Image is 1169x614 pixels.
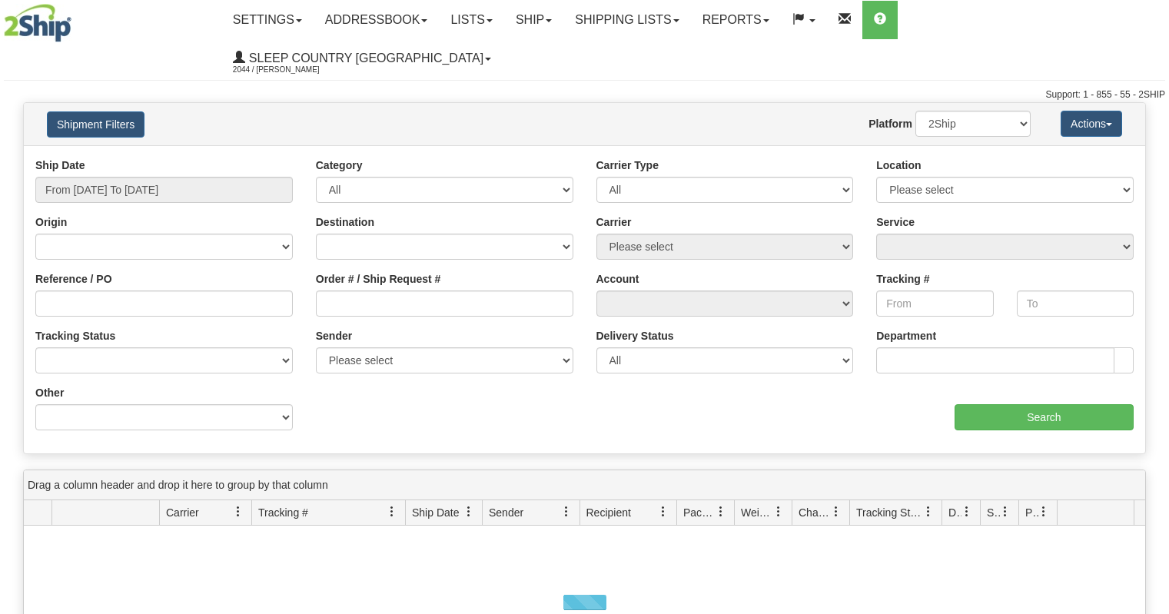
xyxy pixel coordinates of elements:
[35,158,85,173] label: Ship Date
[955,404,1134,430] input: Search
[166,505,199,520] span: Carrier
[799,505,831,520] span: Charge
[876,158,921,173] label: Location
[35,214,67,230] label: Origin
[954,499,980,525] a: Delivery Status filter column settings
[314,1,440,39] a: Addressbook
[1017,290,1134,317] input: To
[948,505,961,520] span: Delivery Status
[650,499,676,525] a: Recipient filter column settings
[876,271,929,287] label: Tracking #
[316,328,352,344] label: Sender
[586,505,631,520] span: Recipient
[456,499,482,525] a: Ship Date filter column settings
[221,1,314,39] a: Settings
[221,39,503,78] a: Sleep Country [GEOGRAPHIC_DATA] 2044 / [PERSON_NAME]
[596,214,632,230] label: Carrier
[765,499,792,525] a: Weight filter column settings
[47,111,144,138] button: Shipment Filters
[876,328,936,344] label: Department
[596,271,639,287] label: Account
[683,505,716,520] span: Packages
[258,505,308,520] span: Tracking #
[4,88,1165,101] div: Support: 1 - 855 - 55 - 2SHIP
[35,385,64,400] label: Other
[35,271,112,287] label: Reference / PO
[1134,228,1167,385] iframe: chat widget
[856,505,923,520] span: Tracking Status
[741,505,773,520] span: Weight
[553,499,580,525] a: Sender filter column settings
[4,4,71,42] img: logo2044.jpg
[439,1,503,39] a: Lists
[596,158,659,173] label: Carrier Type
[563,1,690,39] a: Shipping lists
[1031,499,1057,525] a: Pickup Status filter column settings
[379,499,405,525] a: Tracking # filter column settings
[992,499,1018,525] a: Shipment Issues filter column settings
[915,499,942,525] a: Tracking Status filter column settings
[35,328,115,344] label: Tracking Status
[233,62,348,78] span: 2044 / [PERSON_NAME]
[708,499,734,525] a: Packages filter column settings
[504,1,563,39] a: Ship
[245,51,483,65] span: Sleep Country [GEOGRAPHIC_DATA]
[823,499,849,525] a: Charge filter column settings
[24,470,1145,500] div: grid grouping header
[316,214,374,230] label: Destination
[691,1,781,39] a: Reports
[876,214,915,230] label: Service
[1061,111,1122,137] button: Actions
[489,505,523,520] span: Sender
[316,271,441,287] label: Order # / Ship Request #
[987,505,1000,520] span: Shipment Issues
[316,158,363,173] label: Category
[868,116,912,131] label: Platform
[412,505,459,520] span: Ship Date
[876,290,993,317] input: From
[225,499,251,525] a: Carrier filter column settings
[1025,505,1038,520] span: Pickup Status
[596,328,674,344] label: Delivery Status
